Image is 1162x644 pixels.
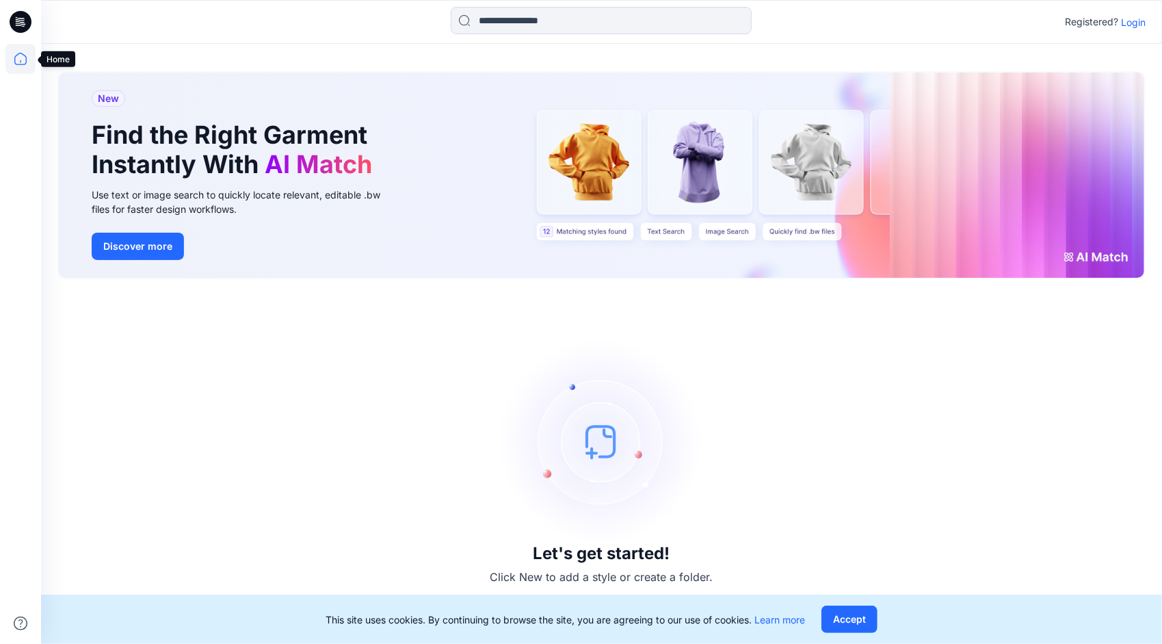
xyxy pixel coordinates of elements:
a: Learn more [754,614,805,626]
span: New [98,90,119,107]
img: empty-state-image.svg [499,339,704,544]
button: Discover more [92,233,184,260]
p: Registered? [1065,14,1118,30]
span: AI Match [265,149,372,179]
h1: Find the Right Garment Instantly With [92,120,379,179]
p: This site uses cookies. By continuing to browse the site, you are agreeing to our use of cookies. [326,613,805,627]
h3: Let's get started! [533,544,670,563]
p: Login [1121,15,1146,29]
p: Click New to add a style or create a folder. [490,569,713,585]
div: Use text or image search to quickly locate relevant, editable .bw files for faster design workflows. [92,188,399,216]
button: Accept [821,606,877,633]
